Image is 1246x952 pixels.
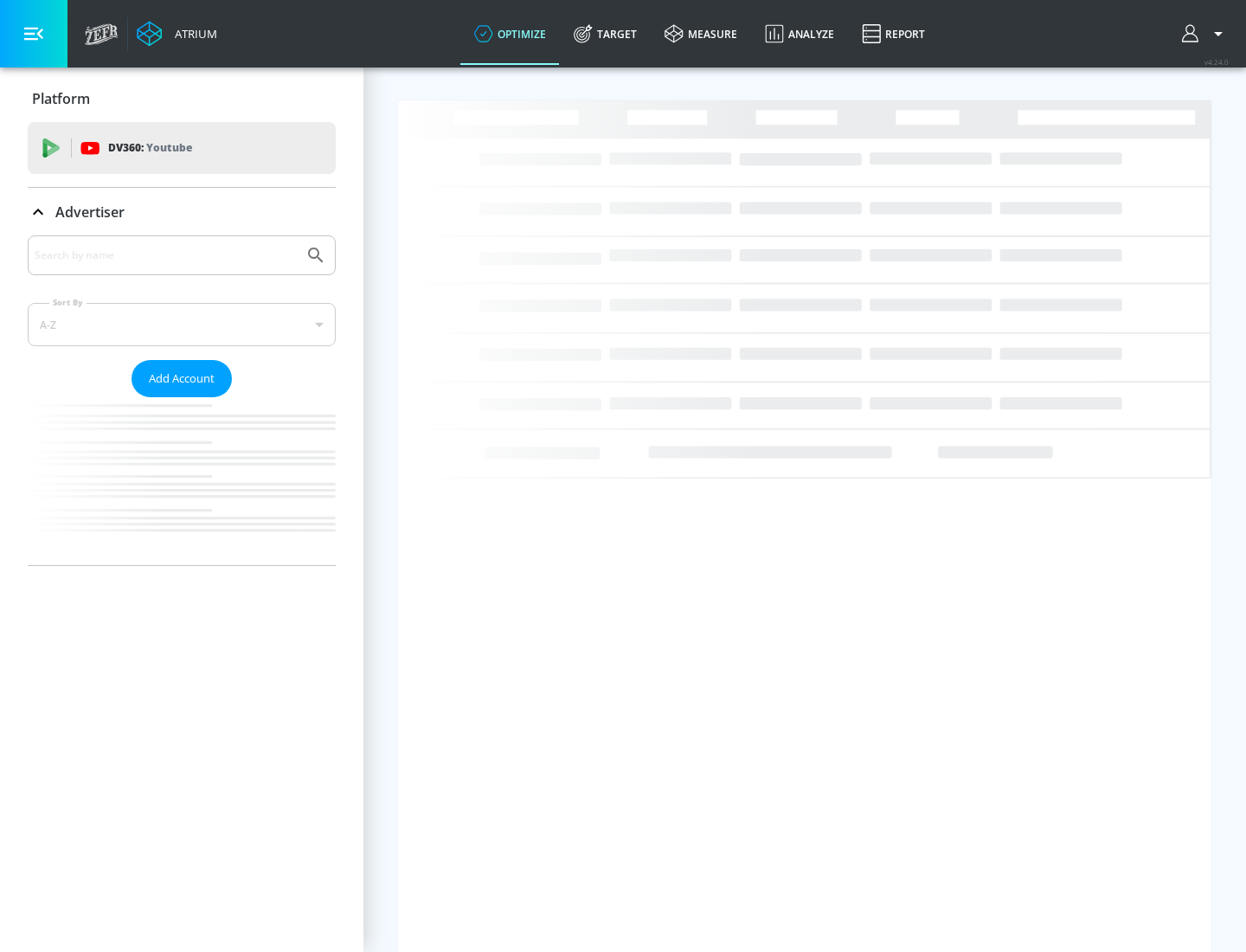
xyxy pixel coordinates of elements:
[28,303,336,346] div: A-Z
[560,3,651,65] a: Target
[168,26,217,42] div: Atrium
[28,235,336,565] div: Advertiser
[751,3,848,65] a: Analyze
[32,89,90,108] p: Platform
[108,138,192,158] p: DV360:
[28,122,336,174] div: DV360: Youtube
[49,297,87,308] label: Sort By
[132,360,232,397] button: Add Account
[28,74,336,123] div: Platform
[1204,57,1229,67] span: v 4.24.0
[137,21,217,47] a: Atrium
[28,397,336,565] nav: list of Advertiser
[146,138,192,157] p: Youtube
[460,3,560,65] a: optimize
[55,203,125,222] p: Advertiser
[651,3,751,65] a: measure
[149,369,215,389] span: Add Account
[28,188,336,236] div: Advertiser
[35,244,297,267] input: Search by name
[848,3,939,65] a: Report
